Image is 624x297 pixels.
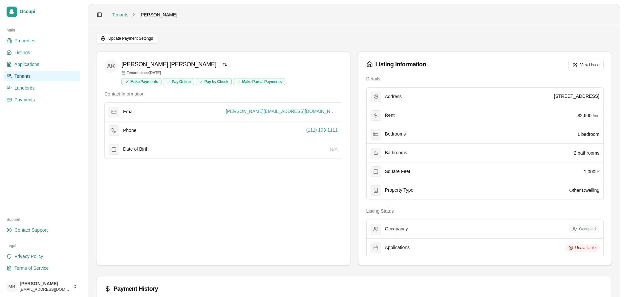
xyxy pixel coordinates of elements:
a: Occupi [4,4,80,20]
a: Privacy Policy [4,251,80,262]
h3: [PERSON_NAME] [PERSON_NAME] [121,60,216,69]
span: Property Type [385,187,414,193]
div: # 1 [219,61,230,68]
button: MB[PERSON_NAME][EMAIL_ADDRESS][DOMAIN_NAME] [4,279,80,294]
span: [PERSON_NAME] [140,11,177,18]
span: Contact Support [14,227,48,233]
p: Tenant since [DATE] [121,70,285,75]
span: Occupi [20,9,77,15]
div: Legal [4,241,80,251]
nav: breadcrumb [112,11,177,18]
div: Main [4,25,80,35]
span: Phone [123,128,136,134]
span: Address [385,94,402,100]
h4: Listing Status [366,208,604,214]
span: Listings [14,49,30,56]
div: Make Partial Payments [233,78,285,85]
a: Payments [4,95,80,105]
a: Landlords [4,83,80,93]
span: MB [7,281,17,292]
a: Properties [4,35,80,46]
a: Applications [4,59,80,70]
span: / mo [593,113,599,118]
a: Listings [4,47,80,58]
button: Update Payment Settings [96,33,157,44]
a: Contact Support [4,225,80,235]
a: Terms of Service [4,263,80,273]
h4: Contact Information [104,91,342,97]
span: [PERSON_NAME][EMAIL_ADDRESS][DOMAIN_NAME] [226,108,338,115]
span: Square Feet [385,169,410,175]
span: Tenants [14,73,31,79]
a: Tenants [4,71,80,81]
span: Properties [14,37,35,44]
span: Date of Birth [123,146,149,152]
div: Make Payments [121,78,161,85]
span: [PERSON_NAME] [20,281,70,287]
div: Payment History [104,284,604,293]
div: Support [4,214,80,225]
span: Rent [385,113,395,118]
div: Listing Information [366,60,426,69]
span: $2,600 [577,112,592,119]
span: Landlords [14,85,35,91]
span: Occupancy [385,226,408,232]
span: (111) 198-1111 [306,127,338,133]
span: 1,000 ft² [584,169,600,174]
span: Occupied [579,226,596,232]
span: Applications [14,61,39,68]
span: Bathrooms [385,150,407,156]
div: Pay by Check [196,78,232,85]
button: View Listing [568,60,604,70]
span: Unavailable [575,245,596,250]
h4: Details [366,75,604,82]
span: 1 bedroom [577,132,599,137]
span: Privacy Policy [14,253,43,260]
div: Pay Online [163,78,194,85]
a: Tenants [112,11,128,18]
span: [EMAIL_ADDRESS][DOMAIN_NAME] [20,287,70,292]
span: Other Dwelling [569,188,599,193]
span: Email [123,109,135,115]
span: A K [104,60,118,73]
button: [STREET_ADDRESS] [554,93,599,99]
span: Terms of Service [14,265,49,271]
span: Bedrooms [385,131,406,137]
span: 2 bathrooms [574,150,599,156]
span: Payments [14,96,35,103]
span: Applications [385,245,410,251]
span: N/A [330,147,337,152]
